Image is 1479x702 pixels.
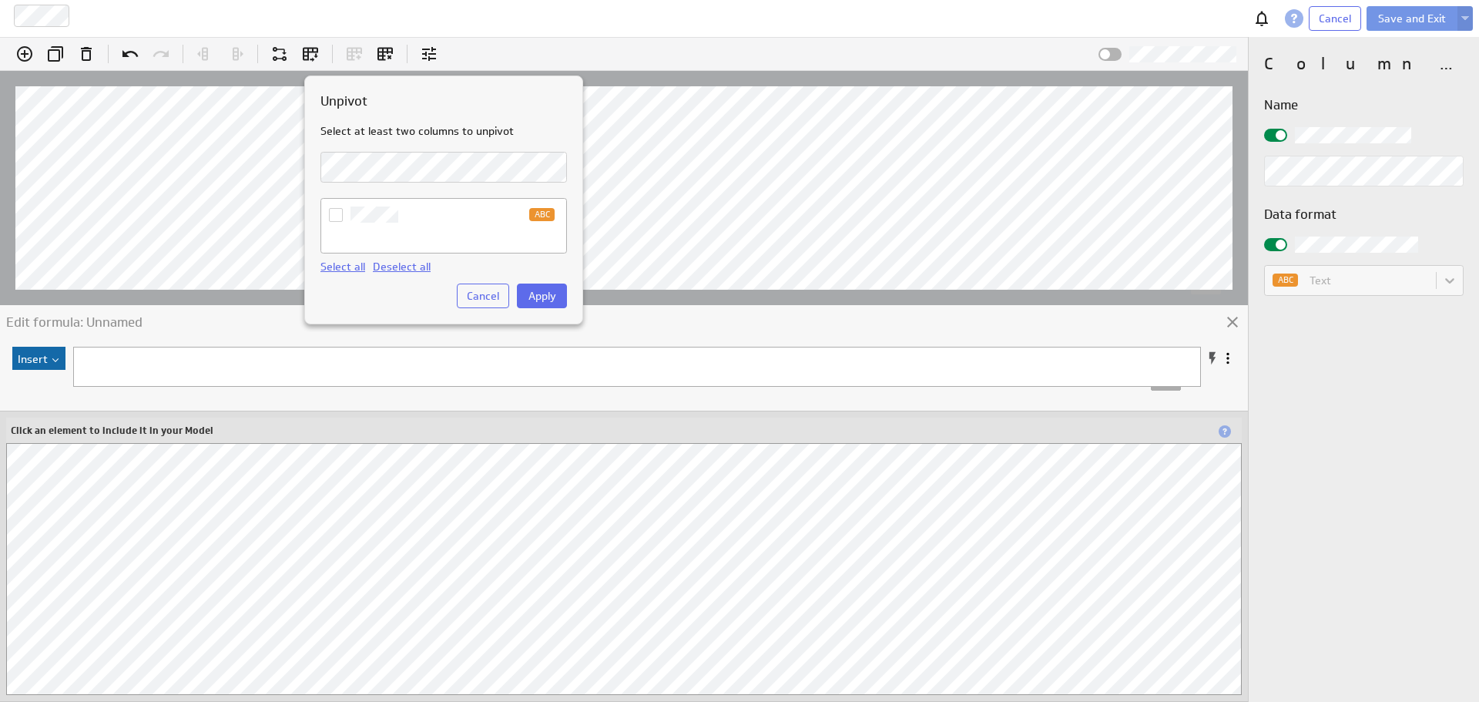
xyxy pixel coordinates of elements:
a: Deselect all [373,260,431,274]
button: Apply [517,284,567,308]
p: Unpivot [320,92,567,111]
p: ABC [529,208,555,221]
span: Apply [528,289,556,303]
p: Select at least two columns to unpivot [320,123,567,139]
span: Cancel [467,289,499,303]
a: Select all [320,260,365,274]
button: Cancel [457,284,509,308]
